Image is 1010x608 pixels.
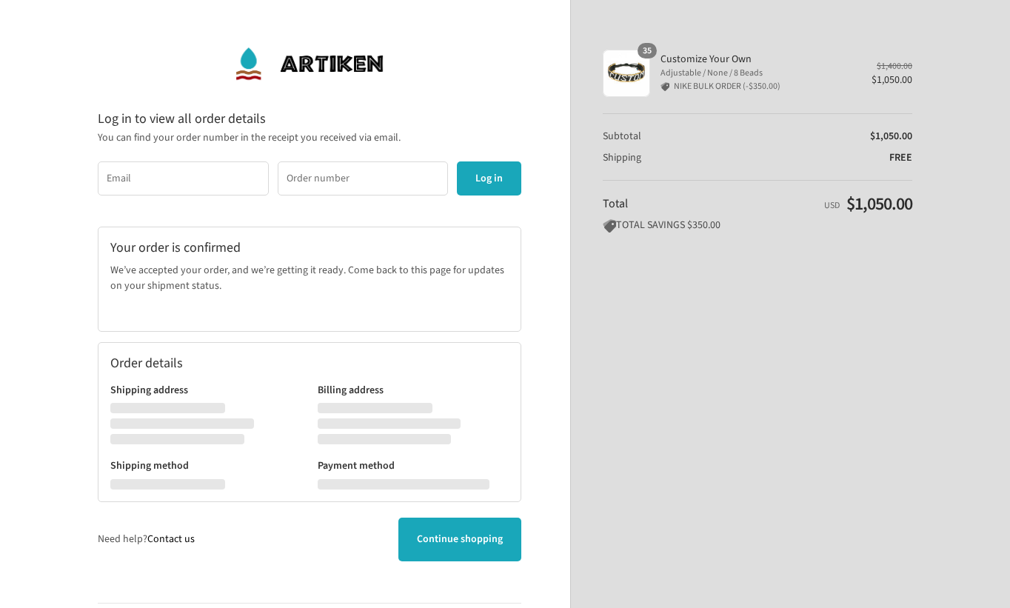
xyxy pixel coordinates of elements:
h2: Your order is confirmed [110,239,509,256]
span: Total [603,196,628,212]
h3: Shipping method [110,459,302,472]
h3: Shipping address [110,384,302,397]
button: Log in [457,161,521,196]
p: We’ve accepted your order, and we’re getting it ready. Come back to this page for updates on your... [110,263,509,294]
span: Continue shopping [417,532,503,547]
span: TOTAL SAVINGS [603,218,685,233]
a: Contact us [147,532,195,547]
input: Email [98,161,269,196]
span: Free [889,150,912,165]
span: $350.00 [687,218,720,233]
h2: Order details [110,355,310,372]
span: Customize Your Own [660,53,851,66]
span: $1,050.00 [870,129,912,144]
span: 35 [638,43,657,59]
img: Customize Your Own - Adjustable / None / 8 Beads [603,50,650,97]
a: Continue shopping [398,518,521,561]
p: You can find your order number in the receipt you received via email. [98,130,521,146]
h3: Payment method [318,459,509,472]
img: ArtiKen [234,41,386,86]
th: Subtotal [603,130,767,143]
h2: Log in to view all order details [98,110,521,127]
p: Need help? [98,532,195,547]
span: USD [824,199,840,212]
span: Adjustable / None / 8 Beads [660,67,851,80]
h3: Billing address [318,384,509,397]
del: $1,400.00 [877,60,912,73]
span: NIKE BULK ORDER (-$350.00) [674,80,780,93]
span: $1,050.00 [846,191,912,217]
span: $1,050.00 [872,73,912,87]
span: Shipping [603,150,641,165]
input: Order number [278,161,449,196]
